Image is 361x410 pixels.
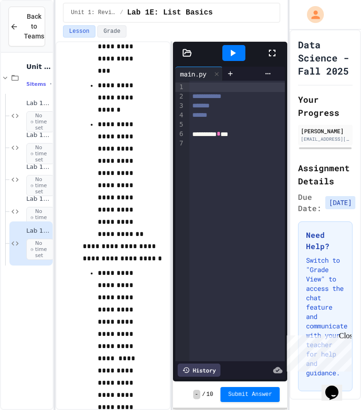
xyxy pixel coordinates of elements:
[175,139,185,148] div: 7
[26,111,54,133] span: No time set
[175,69,211,79] div: main.py
[298,191,322,214] span: Due Date:
[26,207,54,228] span: No time set
[298,93,353,119] h2: Your Progress
[322,372,352,401] iframe: chat widget
[50,80,52,88] span: •
[298,161,353,188] h2: Assignment Details
[202,391,205,398] span: /
[8,7,45,46] button: Back to Teams
[220,387,280,402] button: Submit Answer
[175,67,223,81] div: main.py
[26,131,51,139] span: Lab 1B: Batter Up!
[26,175,54,197] span: No time set
[175,83,185,92] div: 1
[206,391,213,398] span: 10
[120,9,123,16] span: /
[4,4,65,60] div: Chat with us now!Close
[175,120,185,129] div: 5
[26,163,51,171] span: Lab 1C: Vowel Count
[175,129,185,139] div: 6
[306,229,345,252] h3: Need Help?
[97,25,126,38] button: Grade
[26,81,46,87] span: 5 items
[325,196,355,209] span: [DATE]
[26,239,54,260] span: No time set
[26,227,51,235] span: Lab 1E: List Basics
[26,62,51,71] span: Unit 1: Review
[301,127,350,135] div: [PERSON_NAME]
[24,12,44,41] span: Back to Teams
[175,111,185,120] div: 4
[175,92,185,101] div: 2
[306,256,345,378] p: Switch to "Grade View" to access the chat feature and communicate with your teacher for help and ...
[175,101,185,111] div: 3
[26,99,51,107] span: Lab 1A: Letter Grade
[228,391,272,398] span: Submit Answer
[127,7,212,18] span: Lab 1E: List Basics
[193,390,200,399] span: -
[297,4,326,25] div: My Account
[26,195,51,203] span: Lab 1D: FizzBuzz
[71,9,116,16] span: Unit 1: Review
[283,332,352,372] iframe: chat widget
[301,136,350,143] div: [EMAIL_ADDRESS][PERSON_NAME][DOMAIN_NAME]
[63,25,95,38] button: Lesson
[298,38,353,77] h1: Data Science - Fall 2025
[178,364,220,377] div: History
[26,143,54,165] span: No time set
